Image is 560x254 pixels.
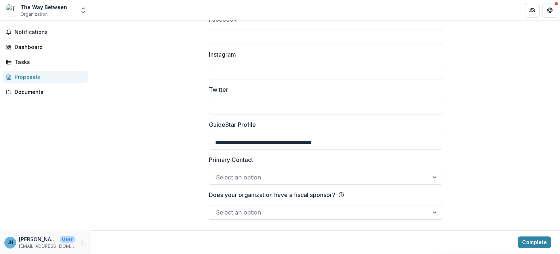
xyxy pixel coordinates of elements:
[78,238,86,247] button: More
[3,71,88,83] a: Proposals
[3,26,88,38] button: Notifications
[15,29,85,35] span: Notifications
[15,58,82,66] div: Tasks
[19,243,75,250] p: [EMAIL_ADDRESS][DOMAIN_NAME]
[7,240,13,245] div: Jackie Nelson
[209,155,253,164] p: Primary Contact
[3,86,88,98] a: Documents
[19,235,57,243] p: [PERSON_NAME]
[15,73,82,81] div: Proposals
[60,236,75,243] p: User
[209,120,256,129] p: GuideStar Profile
[525,3,540,18] button: Partners
[15,88,82,96] div: Documents
[20,3,67,11] div: The Way Between
[209,85,228,94] p: Twitter
[6,4,17,16] img: The Way Between
[209,50,236,59] p: Instagram
[209,190,335,199] p: Does your organization have a fiscal sponsor?
[78,3,88,18] button: Open entity switcher
[15,43,82,51] div: Dashboard
[518,236,551,248] button: Complete
[542,3,557,18] button: Get Help
[20,11,48,18] span: Organization
[3,41,88,53] a: Dashboard
[3,56,88,68] a: Tasks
